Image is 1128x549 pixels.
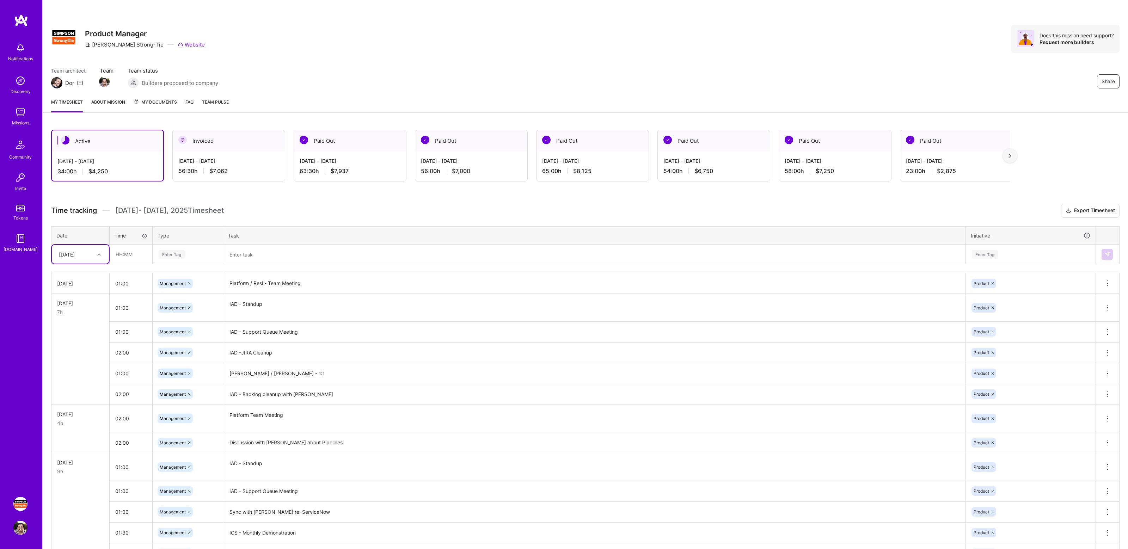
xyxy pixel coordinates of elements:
div: 54:00 h [663,167,764,175]
span: Product [974,488,989,494]
span: Management [160,440,186,445]
span: $8,125 [573,167,591,175]
div: Dor [65,79,74,87]
span: Management [160,416,186,421]
input: HH:MM [110,409,152,428]
span: Management [160,391,186,397]
div: [DATE] - [DATE] [906,157,1007,165]
th: Date [51,226,110,245]
img: Community [12,136,29,153]
span: $2,875 [937,167,956,175]
div: [DATE] - [DATE] [300,157,400,165]
div: Paid Out [658,130,770,152]
img: right [1009,153,1011,158]
span: Product [974,440,989,445]
span: $7,000 [452,167,470,175]
textarea: ICS - Monthly Demonstration [224,523,965,543]
span: Product [974,329,989,334]
span: Management [160,281,186,286]
img: Avatar [1017,30,1034,47]
div: 58:00 h [785,167,885,175]
div: [DATE] - [DATE] [57,158,158,165]
div: 23:00 h [906,167,1007,175]
button: Share [1097,74,1120,88]
textarea: IAD -JIRA Cleanup [224,343,965,363]
input: HH:MM [110,433,152,452]
div: Tokens [13,214,28,222]
i: icon Download [1066,207,1071,215]
span: Management [160,371,186,376]
input: HH:MM [110,523,152,542]
span: Product [974,371,989,376]
a: My timesheet [51,98,83,112]
img: discovery [13,74,27,88]
span: Management [160,464,186,470]
img: Team Architect [51,77,62,88]
div: Request more builders [1040,39,1114,45]
i: icon Mail [77,80,83,86]
div: Does this mission need support? [1040,32,1114,39]
span: $4,250 [88,168,108,175]
a: Simpson Strong-Tie: Product Manager [12,497,29,511]
div: Initiative [971,232,1091,240]
div: 56:00 h [421,167,522,175]
span: Team architect [51,67,86,74]
div: [DATE] [59,251,75,258]
img: tokens [16,205,25,211]
a: Team Pulse [202,98,229,112]
div: Notifications [8,55,33,62]
th: Type [153,226,223,245]
div: Active [52,130,163,152]
img: Paid Out [663,136,672,144]
span: $7,250 [816,167,834,175]
div: [DATE] - [DATE] [178,157,279,165]
img: Paid Out [906,136,914,144]
textarea: IAD - Support Queue Meeting [224,322,965,342]
img: Company Logo [51,25,76,50]
th: Task [223,226,966,245]
span: Management [160,530,186,535]
div: Paid Out [294,130,406,152]
img: bell [13,41,27,55]
div: 7h [57,308,104,316]
span: Product [974,391,989,397]
div: 63:30 h [300,167,400,175]
input: HH:MM [110,322,152,341]
div: Discovery [11,88,31,95]
span: $7,937 [331,167,349,175]
span: $7,062 [209,167,228,175]
div: [DATE] [57,459,104,466]
div: Paid Out [415,130,527,152]
img: Builders proposed to company [128,77,139,88]
img: Paid Out [300,136,308,144]
div: Paid Out [537,130,649,152]
a: FAQ [185,98,194,112]
span: Management [160,488,186,494]
img: Invoiced [178,136,187,144]
textarea: IAD - Standup [224,295,965,321]
div: Paid Out [779,130,891,152]
h3: Product Manager [85,29,205,38]
input: HH:MM [110,385,152,403]
input: HH:MM [110,458,152,476]
div: [DATE] [57,300,104,307]
span: Product [974,350,989,355]
img: Paid Out [785,136,793,144]
textarea: IAD - Standup [224,454,965,480]
div: Invoiced [173,130,285,152]
span: Product [974,416,989,421]
input: HH:MM [110,502,152,521]
div: Enter Tag [972,249,998,260]
div: [DATE] - [DATE] [663,157,764,165]
div: Invite [15,185,26,192]
div: Community [9,153,32,161]
span: Product [974,464,989,470]
span: [DATE] - [DATE] , 2025 Timesheet [115,206,224,215]
i: icon Chevron [97,253,101,256]
img: teamwork [13,105,27,119]
span: $6,750 [694,167,713,175]
textarea: Sync with [PERSON_NAME] re: ServiceNow [224,502,965,522]
a: Website [178,41,205,48]
img: Paid Out [421,136,429,144]
span: Management [160,509,186,514]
